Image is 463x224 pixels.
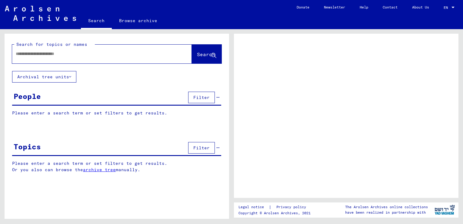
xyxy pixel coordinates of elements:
span: Search [197,51,215,57]
span: Filter [193,95,210,100]
p: Please enter a search term or set filters to get results. Or you also can browse the manually. [12,160,222,173]
img: Arolsen_neg.svg [5,6,76,21]
button: Filter [188,142,215,154]
span: EN [444,5,450,10]
img: yv_logo.png [433,202,456,217]
button: Search [192,45,222,63]
p: The Arolsen Archives online collections [345,204,428,210]
a: Search [81,13,112,29]
p: Please enter a search term or set filters to get results. [12,110,221,116]
div: | [238,204,313,210]
mat-label: Search for topics or names [16,42,87,47]
p: have been realized in partnership with [345,210,428,215]
a: archive tree [83,167,116,172]
a: Privacy policy [271,204,313,210]
button: Archival tree units [12,71,76,83]
a: Browse archive [112,13,165,28]
button: Filter [188,92,215,103]
p: Copyright © Arolsen Archives, 2021 [238,210,313,216]
a: Legal notice [238,204,269,210]
div: People [14,91,41,102]
div: Topics [14,141,41,152]
span: Filter [193,145,210,151]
